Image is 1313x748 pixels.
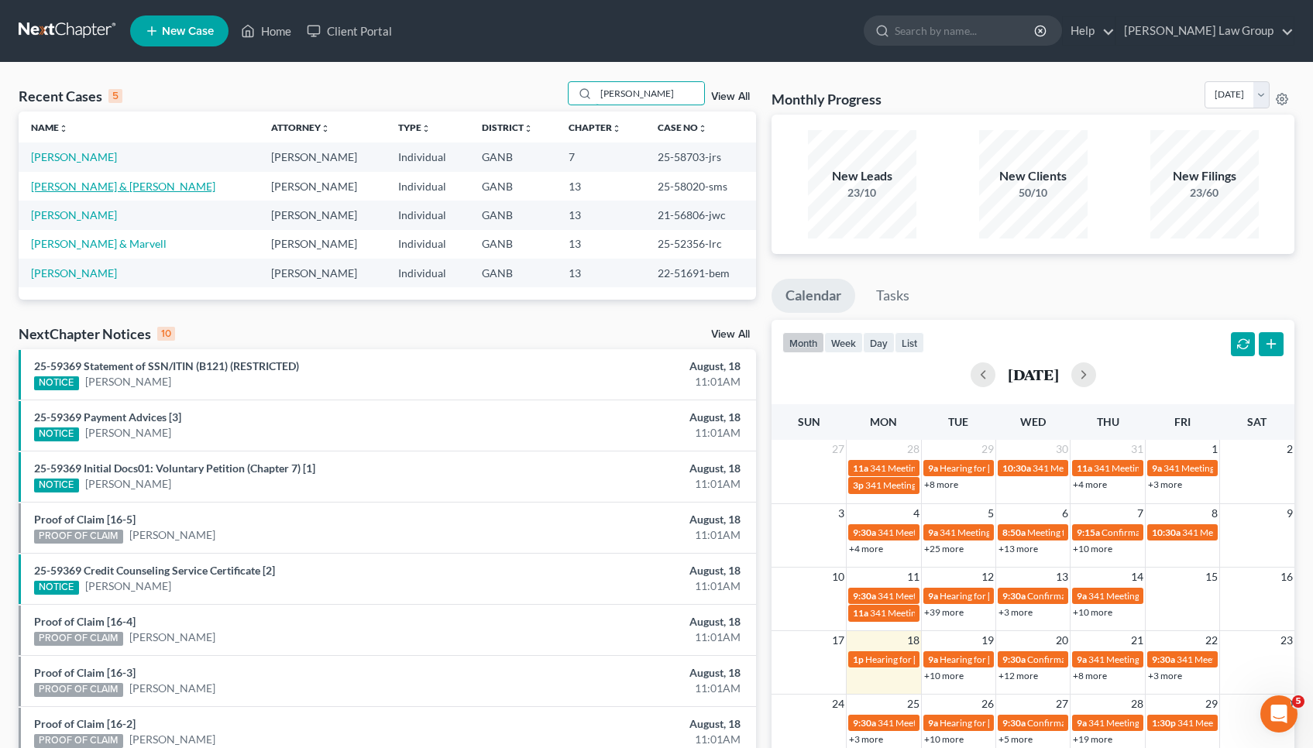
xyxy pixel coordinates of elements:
[1077,717,1087,729] span: 9a
[1129,568,1145,586] span: 14
[516,665,741,681] div: August, 18
[849,733,883,745] a: +3 more
[940,590,1168,602] span: Hearing for [PERSON_NAME]-Black & [PERSON_NAME]
[1073,733,1112,745] a: +19 more
[556,201,645,229] td: 13
[1002,590,1026,602] span: 9:30a
[906,440,921,458] span: 28
[34,479,79,492] div: NOTICE
[1292,695,1304,708] span: 5
[31,180,215,193] a: [PERSON_NAME] & [PERSON_NAME]
[924,670,964,681] a: +10 more
[1148,479,1182,490] a: +3 more
[34,632,123,646] div: PROOF OF CLAIM
[34,683,123,697] div: PROOF OF CLAIM
[1027,527,1149,538] span: Meeting for [PERSON_NAME]
[259,142,386,171] td: [PERSON_NAME]
[516,578,741,594] div: 11:01AM
[129,681,215,696] a: [PERSON_NAME]
[658,122,707,133] a: Case Nounfold_more
[1054,695,1070,713] span: 27
[1097,415,1119,428] span: Thu
[34,359,299,372] a: 25-59369 Statement of SSN/ITIN (B121) (RESTRICTED)
[853,462,868,474] span: 11a
[1027,717,1205,729] span: Confirmation Hearing for [PERSON_NAME]
[924,543,964,554] a: +25 more
[59,124,68,133] i: unfold_more
[1204,695,1219,713] span: 29
[906,568,921,586] span: 11
[34,717,136,730] a: Proof of Claim [16-2]
[233,17,299,45] a: Home
[853,717,876,729] span: 9:30a
[928,717,938,729] span: 9a
[1073,479,1107,490] a: +4 more
[516,527,741,543] div: 11:01AM
[1210,504,1219,523] span: 8
[986,504,995,523] span: 5
[259,230,386,259] td: [PERSON_NAME]
[645,201,756,229] td: 21-56806-jwc
[1148,670,1182,681] a: +3 more
[940,717,1060,729] span: Hearing for [PERSON_NAME]
[386,142,469,171] td: Individual
[1002,462,1031,474] span: 10:30a
[830,568,846,586] span: 10
[1054,568,1070,586] span: 13
[1152,717,1176,729] span: 1:30p
[1073,543,1112,554] a: +10 more
[516,410,741,425] div: August, 18
[85,476,171,492] a: [PERSON_NAME]
[386,172,469,201] td: Individual
[1150,167,1259,185] div: New Filings
[824,332,863,353] button: week
[924,733,964,745] a: +10 more
[612,124,621,133] i: unfold_more
[853,527,876,538] span: 9:30a
[516,512,741,527] div: August, 18
[556,142,645,171] td: 7
[906,631,921,650] span: 18
[1129,440,1145,458] span: 31
[830,695,846,713] span: 24
[34,734,123,748] div: PROOF OF CLAIM
[1136,504,1145,523] span: 7
[1073,670,1107,681] a: +8 more
[865,479,1087,491] span: 341 Meeting for [PERSON_NAME] & [PERSON_NAME]
[837,504,846,523] span: 3
[1279,695,1294,713] span: 30
[878,717,1017,729] span: 341 Meeting for [PERSON_NAME]
[31,150,117,163] a: [PERSON_NAME]
[516,563,741,578] div: August, 18
[980,695,995,713] span: 26
[998,670,1038,681] a: +12 more
[34,666,136,679] a: Proof of Claim [16-3]
[516,425,741,441] div: 11:01AM
[1163,462,1303,474] span: 341 Meeting for [PERSON_NAME]
[895,16,1036,45] input: Search by name...
[34,564,275,577] a: 25-59369 Credit Counseling Service Certificate [2]
[998,543,1038,554] a: +13 more
[129,732,215,747] a: [PERSON_NAME]
[948,415,968,428] span: Tue
[980,440,995,458] span: 29
[516,374,741,389] div: 11:01AM
[853,607,868,619] span: 11a
[398,122,431,133] a: Typeunfold_more
[798,415,820,428] span: Sun
[469,172,556,201] td: GANB
[1174,415,1191,428] span: Fri
[524,124,533,133] i: unfold_more
[998,606,1033,618] a: +3 more
[421,124,431,133] i: unfold_more
[940,462,1060,474] span: Hearing for [PERSON_NAME]
[980,568,995,586] span: 12
[1020,415,1046,428] span: Wed
[1210,440,1219,458] span: 1
[1129,695,1145,713] span: 28
[878,590,1017,602] span: 341 Meeting for [PERSON_NAME]
[808,185,916,201] div: 23/10
[516,359,741,374] div: August, 18
[1077,590,1087,602] span: 9a
[157,327,175,341] div: 10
